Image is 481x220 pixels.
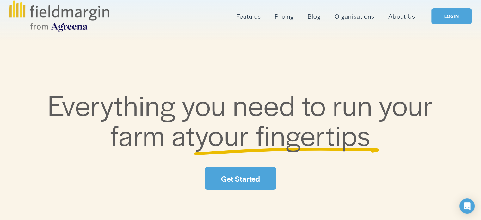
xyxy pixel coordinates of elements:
[48,85,440,154] span: Everything you need to run your farm at
[459,198,475,214] div: Open Intercom Messenger
[335,11,374,22] a: Organisations
[237,11,261,22] a: folder dropdown
[195,115,371,154] span: your fingertips
[275,11,294,22] a: Pricing
[205,167,276,190] a: Get Started
[308,11,321,22] a: Blog
[431,8,471,24] a: LOGIN
[237,12,261,21] span: Features
[388,11,415,22] a: About Us
[9,0,109,32] img: fieldmargin.com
